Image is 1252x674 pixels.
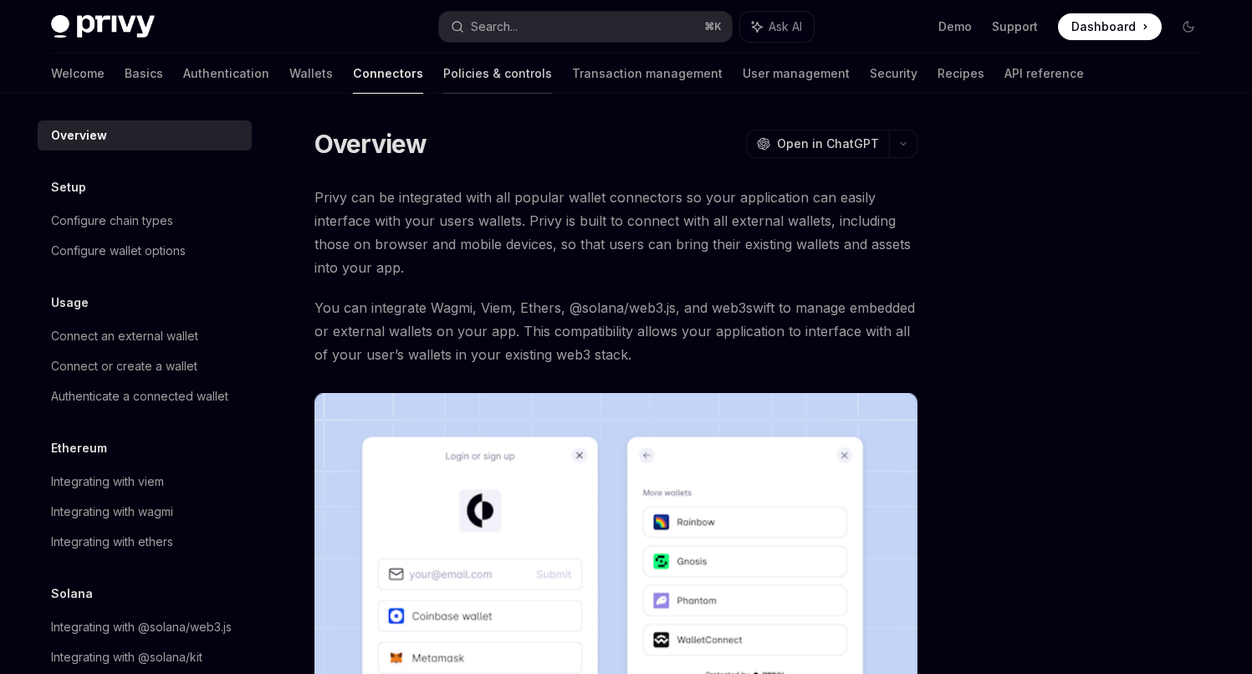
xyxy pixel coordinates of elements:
[38,467,252,497] a: Integrating with viem
[38,527,252,557] a: Integrating with ethers
[443,54,552,94] a: Policies & controls
[51,472,164,492] div: Integrating with viem
[51,211,173,231] div: Configure chain types
[314,129,427,159] h1: Overview
[38,206,252,236] a: Configure chain types
[51,54,105,94] a: Welcome
[1175,13,1202,40] button: Toggle dark mode
[1004,54,1084,94] a: API reference
[769,18,802,35] span: Ask AI
[38,321,252,351] a: Connect an external wallet
[38,497,252,527] a: Integrating with wagmi
[743,54,850,94] a: User management
[51,584,93,604] h5: Solana
[938,18,972,35] a: Demo
[938,54,984,94] a: Recipes
[740,12,814,42] button: Ask AI
[51,386,228,406] div: Authenticate a connected wallet
[289,54,333,94] a: Wallets
[51,293,89,313] h5: Usage
[439,12,732,42] button: Search...⌘K
[51,647,202,667] div: Integrating with @solana/kit
[183,54,269,94] a: Authentication
[38,612,252,642] a: Integrating with @solana/web3.js
[38,351,252,381] a: Connect or create a wallet
[777,135,879,152] span: Open in ChatGPT
[38,642,252,672] a: Integrating with @solana/kit
[51,356,197,376] div: Connect or create a wallet
[51,438,107,458] h5: Ethereum
[51,15,155,38] img: dark logo
[51,502,173,522] div: Integrating with wagmi
[38,236,252,266] a: Configure wallet options
[125,54,163,94] a: Basics
[992,18,1038,35] a: Support
[51,326,198,346] div: Connect an external wallet
[746,130,889,158] button: Open in ChatGPT
[704,20,722,33] span: ⌘ K
[51,617,232,637] div: Integrating with @solana/web3.js
[572,54,723,94] a: Transaction management
[353,54,423,94] a: Connectors
[38,120,252,151] a: Overview
[51,532,173,552] div: Integrating with ethers
[314,186,917,279] span: Privy can be integrated with all popular wallet connectors so your application can easily interfa...
[471,17,518,37] div: Search...
[1071,18,1136,35] span: Dashboard
[51,177,86,197] h5: Setup
[38,381,252,411] a: Authenticate a connected wallet
[1058,13,1162,40] a: Dashboard
[314,296,917,366] span: You can integrate Wagmi, Viem, Ethers, @solana/web3.js, and web3swift to manage embedded or exter...
[51,241,186,261] div: Configure wallet options
[51,125,107,146] div: Overview
[870,54,917,94] a: Security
